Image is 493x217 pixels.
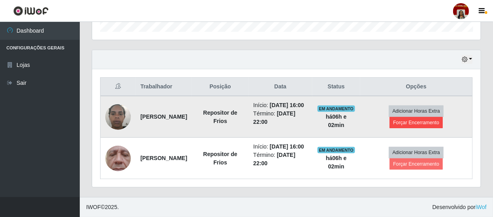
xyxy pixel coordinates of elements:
[317,106,355,112] span: EM ANDAMENTO
[136,78,192,96] th: Trabalhador
[248,78,312,96] th: Data
[432,203,487,211] span: Desenvolvido por
[203,151,237,166] strong: Repositor de Frios
[86,203,119,211] span: © 2025 .
[326,113,347,128] strong: há 06 h e 02 min
[270,102,304,108] time: [DATE] 16:00
[312,78,360,96] th: Status
[86,204,101,210] span: IWOF
[475,204,487,210] a: iWof
[253,109,308,126] li: Término:
[390,117,443,128] button: Forçar Encerramento
[140,113,187,120] strong: [PERSON_NAME]
[270,143,304,150] time: [DATE] 16:00
[253,151,308,168] li: Término:
[140,155,187,161] strong: [PERSON_NAME]
[253,101,308,109] li: Início:
[253,143,308,151] li: Início:
[389,147,444,158] button: Adicionar Horas Extra
[389,106,444,117] button: Adicionar Horas Extra
[326,155,347,170] strong: há 06 h e 02 min
[13,6,49,16] img: CoreUI Logo
[105,100,131,134] img: 1732878359290.jpeg
[390,158,443,170] button: Forçar Encerramento
[192,78,248,96] th: Posição
[360,78,472,96] th: Opções
[317,147,355,153] span: EM ANDAMENTO
[105,130,131,186] img: 1747494723003.jpeg
[203,109,237,124] strong: Repositor de Frios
